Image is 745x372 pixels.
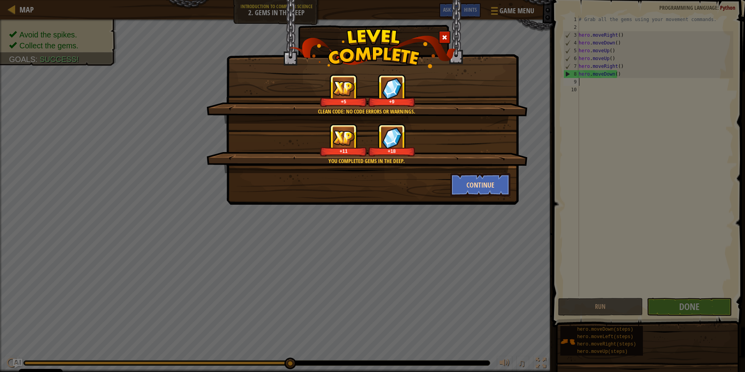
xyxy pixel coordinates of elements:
[333,81,355,96] img: reward_icon_xp.png
[450,173,511,197] button: Continue
[244,108,489,115] div: Clean code: no code errors or warnings.
[382,127,402,149] img: reward_icon_gems.png
[321,99,365,105] div: +5
[289,29,456,68] img: level_complete.png
[370,99,414,105] div: +9
[382,78,402,99] img: reward_icon_gems.png
[244,157,489,165] div: You completed Gems in the Deep.
[321,148,365,154] div: +11
[333,130,355,145] img: reward_icon_xp.png
[370,148,414,154] div: +18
